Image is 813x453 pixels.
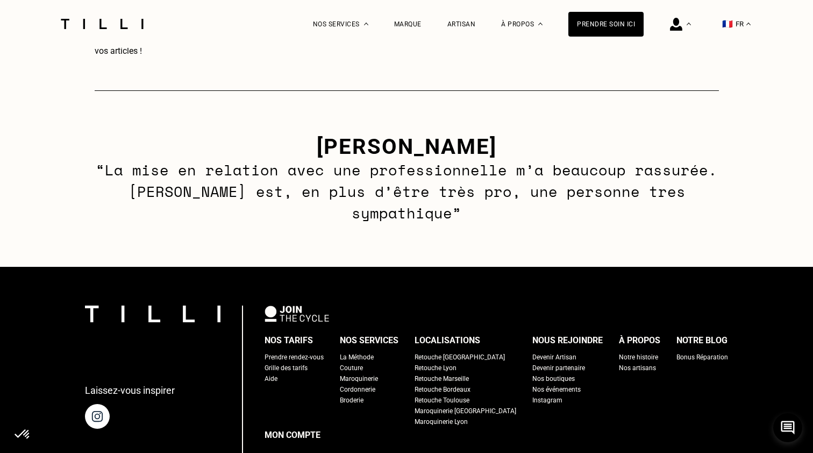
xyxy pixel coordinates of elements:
[619,363,656,373] a: Nos artisans
[85,385,175,396] p: Laissez-vous inspirer
[532,384,581,395] a: Nos événements
[415,363,457,373] a: Retouche Lyon
[340,384,375,395] a: Cordonnerie
[265,373,277,384] a: Aide
[340,363,363,373] a: Couture
[265,352,324,363] a: Prendre rendez-vous
[340,332,398,349] div: Nos services
[532,352,576,363] a: Devenir Artisan
[722,19,733,29] span: 🇫🇷
[415,373,469,384] a: Retouche Marseille
[340,373,378,384] a: Maroquinerie
[415,406,516,416] a: Maroquinerie [GEOGRAPHIC_DATA]
[532,373,575,384] a: Nos boutiques
[415,416,468,427] a: Maroquinerie Lyon
[394,20,422,28] a: Marque
[265,306,329,322] img: logo Join The Cycle
[619,332,660,349] div: À propos
[532,332,603,349] div: Nous rejoindre
[415,332,480,349] div: Localisations
[532,395,562,406] a: Instagram
[746,23,751,25] img: menu déroulant
[340,352,374,363] a: La Méthode
[415,395,469,406] a: Retouche Toulouse
[415,352,505,363] a: Retouche [GEOGRAPHIC_DATA]
[415,384,470,395] a: Retouche Bordeaux
[265,427,728,443] a: Mon compte
[73,134,740,159] h3: [PERSON_NAME]
[532,363,585,373] a: Devenir partenaire
[687,23,691,25] img: Menu déroulant
[447,20,476,28] a: Artisan
[676,332,728,349] div: Notre blog
[538,23,543,25] img: Menu déroulant à propos
[619,352,658,363] a: Notre histoire
[568,12,644,37] a: Prendre soin ici
[265,332,313,349] div: Nos tarifs
[85,306,220,322] img: logo Tilli
[265,363,308,373] a: Grille des tarifs
[73,159,740,224] p: “La mise en relation avec une professionnelle m’a beaucoup rassurée. [PERSON_NAME] est, en plus d...
[57,19,147,29] img: Logo du service de couturière Tilli
[85,404,110,429] img: page instagram de Tilli une retoucherie à domicile
[670,18,682,31] img: icône connexion
[340,395,363,406] a: Broderie
[364,23,368,25] img: Menu déroulant
[676,352,728,363] a: Bonus Réparation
